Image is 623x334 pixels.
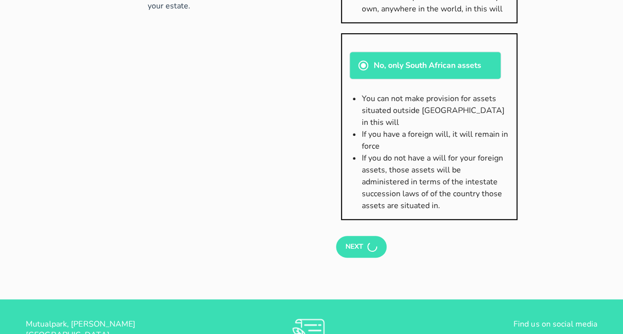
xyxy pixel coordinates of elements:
[373,60,493,70] label: No, only South African assets
[407,319,597,330] p: Find us on social media
[361,128,509,152] li: If you have a foreign will, it will remain in force
[336,236,386,258] button: Next
[361,152,509,212] li: If you do not have a will for your foreign assets, those assets will be administered in terms of ...
[361,93,509,128] li: You can not make provision for assets situated outside [GEOGRAPHIC_DATA] in this will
